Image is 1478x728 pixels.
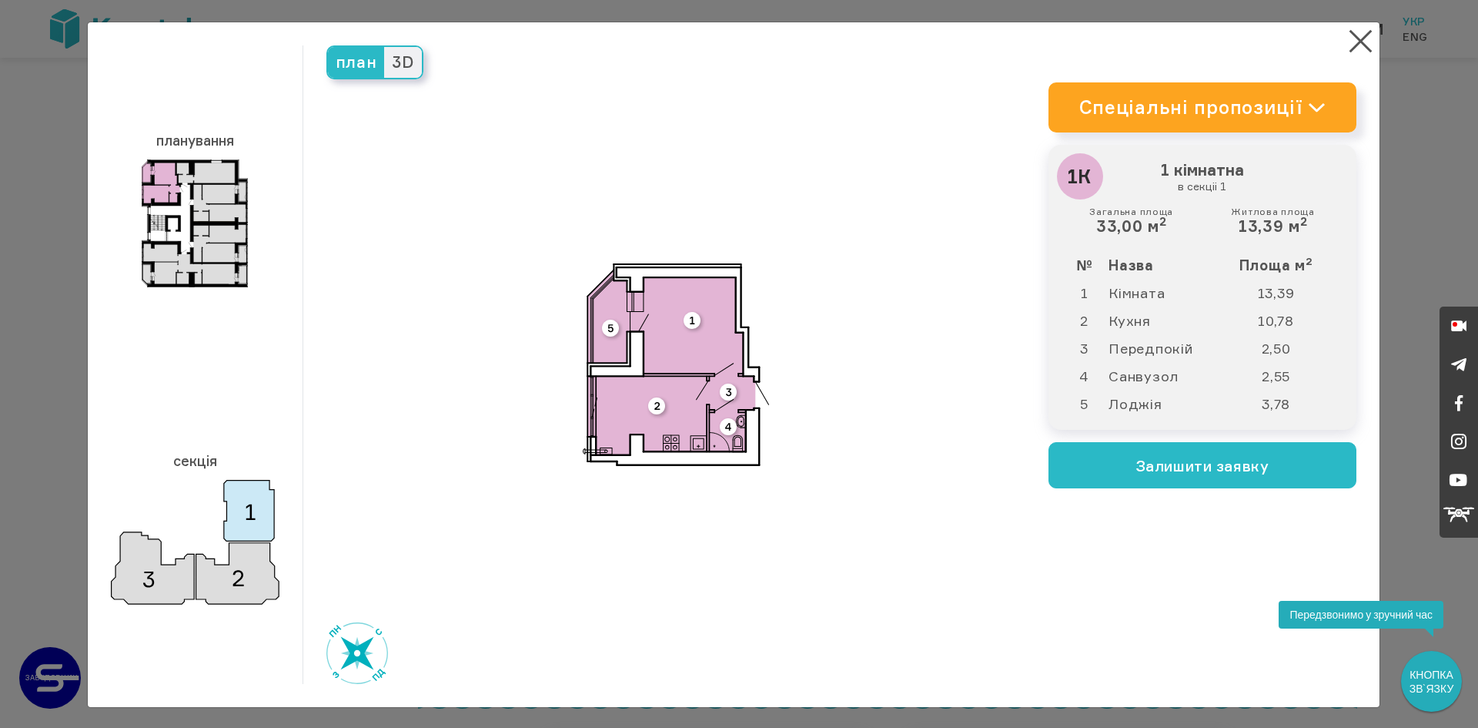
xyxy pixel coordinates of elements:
[1346,26,1376,56] button: Close
[1223,307,1344,334] td: 10,78
[1061,362,1108,390] td: 4
[1108,251,1222,279] th: Назва
[1223,279,1344,307] td: 13,39
[1108,362,1222,390] td: Санвузол
[384,47,421,78] span: 3D
[1231,206,1314,217] small: Житлова площа
[1061,279,1108,307] td: 1
[1061,251,1108,279] th: №
[1089,206,1173,217] small: Загальна площа
[1223,251,1344,279] th: Площа м
[1108,307,1222,334] td: Кухня
[1061,157,1344,197] h3: 1 кімнатна
[1159,214,1167,229] sup: 2
[1048,82,1356,133] a: Спеціальні пропозиції
[1057,153,1103,200] div: 1К
[1223,390,1344,418] td: 3,78
[1108,390,1222,418] td: Лоджія
[1108,334,1222,362] td: Передпокій
[1223,362,1344,390] td: 2,55
[1279,601,1443,629] div: Передзвонимо у зручний час
[1300,214,1308,229] sup: 2
[1306,255,1313,267] sup: 2
[583,263,769,466] img: 1k.svg
[1108,279,1222,307] td: Кімната
[1223,334,1344,362] td: 2,50
[1061,307,1108,334] td: 2
[1403,653,1460,710] div: КНОПКА ЗВ`ЯЗКУ
[1061,334,1108,362] td: 3
[1048,442,1356,488] button: Залишити заявку
[1231,206,1314,236] div: 13,39 м
[111,445,279,476] h3: секція
[111,125,279,156] h3: планування
[1089,206,1173,236] div: 33,00 м
[328,47,385,78] span: план
[1065,179,1340,193] small: в секціі 1
[1061,390,1108,418] td: 5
